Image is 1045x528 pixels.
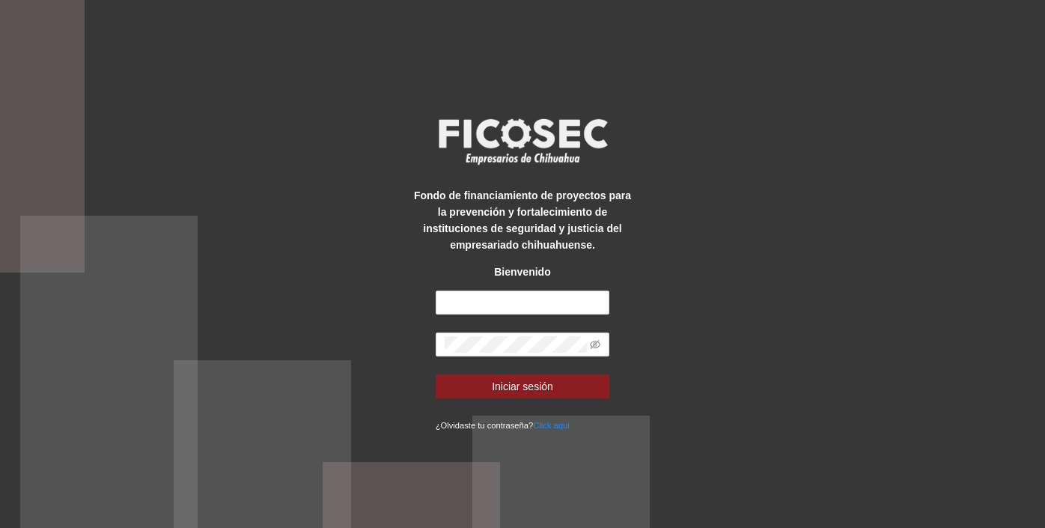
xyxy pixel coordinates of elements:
img: logo [429,114,616,169]
span: eye-invisible [590,339,600,350]
button: Iniciar sesión [436,374,610,398]
span: Iniciar sesión [492,378,553,395]
small: ¿Olvidaste tu contraseña? [436,421,570,430]
strong: Bienvenido [494,266,550,278]
a: Click aqui [533,421,570,430]
strong: Fondo de financiamiento de proyectos para la prevención y fortalecimiento de instituciones de seg... [414,189,631,251]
